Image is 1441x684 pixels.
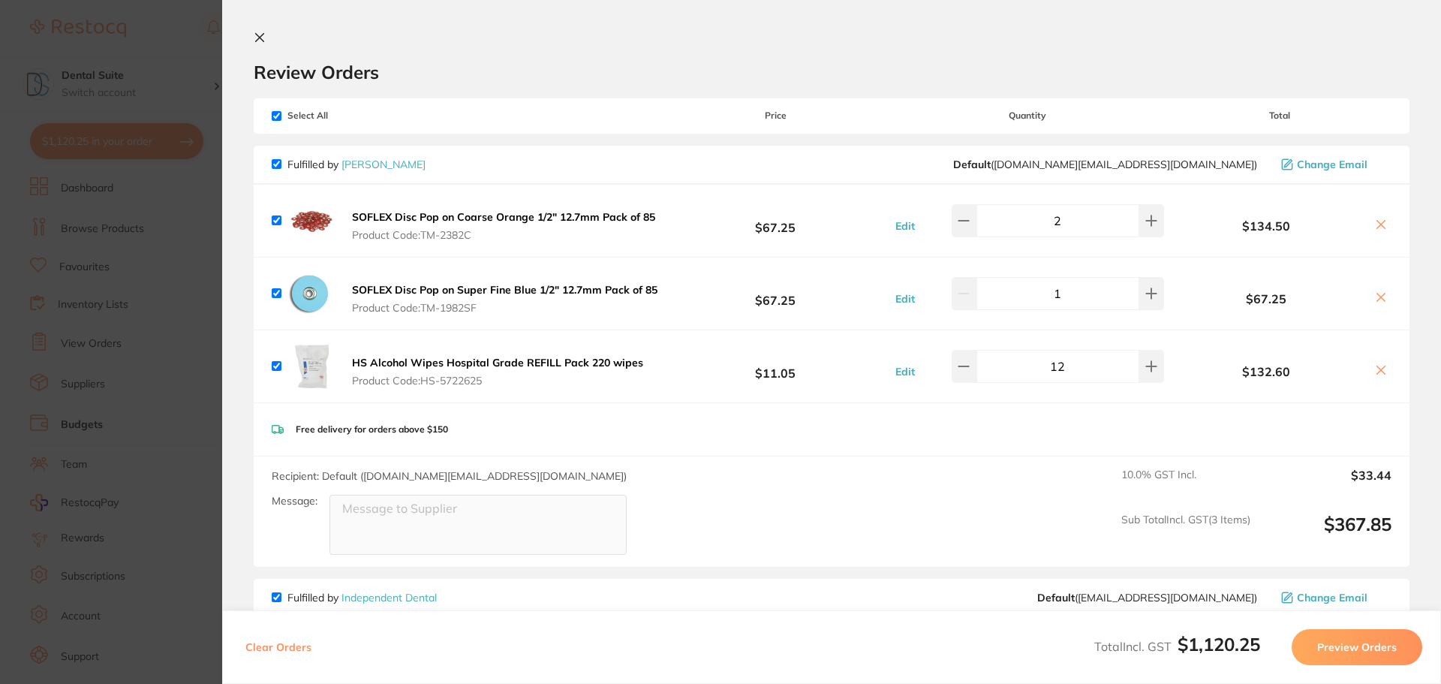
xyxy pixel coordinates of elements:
[1292,629,1422,665] button: Preview Orders
[663,352,887,380] b: $11.05
[1297,592,1367,604] span: Change Email
[352,283,657,297] b: SOFLEX Disc Pop on Super Fine Blue 1/2" 12.7mm Pack of 85
[1262,469,1391,502] output: $33.44
[287,158,426,170] p: Fulfilled by
[272,110,422,121] span: Select All
[1094,639,1260,654] span: Total Incl. GST
[663,110,887,121] span: Price
[1168,365,1364,378] b: $132.60
[891,292,919,306] button: Edit
[888,110,1168,121] span: Quantity
[287,270,335,318] img: c2oxMjVjcg
[296,424,448,435] p: Free delivery for orders above $150
[352,210,655,224] b: SOFLEX Disc Pop on Coarse Orange 1/2" 12.7mm Pack of 85
[663,279,887,307] b: $67.25
[241,629,316,665] button: Clear Orders
[1168,292,1364,306] b: $67.25
[1277,158,1391,171] button: Change Email
[891,219,919,233] button: Edit
[1277,591,1391,604] button: Change Email
[352,302,657,314] span: Product Code: TM-1982SF
[1037,591,1075,604] b: Default
[352,356,643,369] b: HS Alcohol Wipes Hospital Grade REFILL Pack 220 wipes
[347,283,662,315] button: SOFLEX Disc Pop on Super Fine Blue 1/2" 12.7mm Pack of 85 Product Code:TM-1982SF
[287,342,335,390] img: dHgwcmE3OA
[272,495,317,508] label: Message:
[1037,592,1257,604] span: orders@independentdental.com.au
[1121,514,1250,555] span: Sub Total Incl. GST ( 3 Items)
[341,591,437,604] a: Independent Dental
[272,469,627,483] span: Recipient: Default ( [DOMAIN_NAME][EMAIL_ADDRESS][DOMAIN_NAME] )
[1168,219,1364,233] b: $134.50
[953,158,1257,170] span: customer.care@henryschein.com.au
[287,592,437,604] p: Fulfilled by
[1262,514,1391,555] output: $367.85
[347,210,660,242] button: SOFLEX Disc Pop on Coarse Orange 1/2" 12.7mm Pack of 85 Product Code:TM-2382C
[1297,158,1367,170] span: Change Email
[1178,633,1260,655] b: $1,120.25
[1168,110,1391,121] span: Total
[953,158,991,171] b: Default
[663,206,887,234] b: $67.25
[254,61,1409,83] h2: Review Orders
[352,229,655,241] span: Product Code: TM-2382C
[341,158,426,171] a: [PERSON_NAME]
[1121,469,1250,502] span: 10.0 % GST Incl.
[287,197,335,245] img: cHFoaGhtcg
[347,356,648,387] button: HS Alcohol Wipes Hospital Grade REFILL Pack 220 wipes Product Code:HS-5722625
[891,365,919,378] button: Edit
[352,375,643,387] span: Product Code: HS-5722625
